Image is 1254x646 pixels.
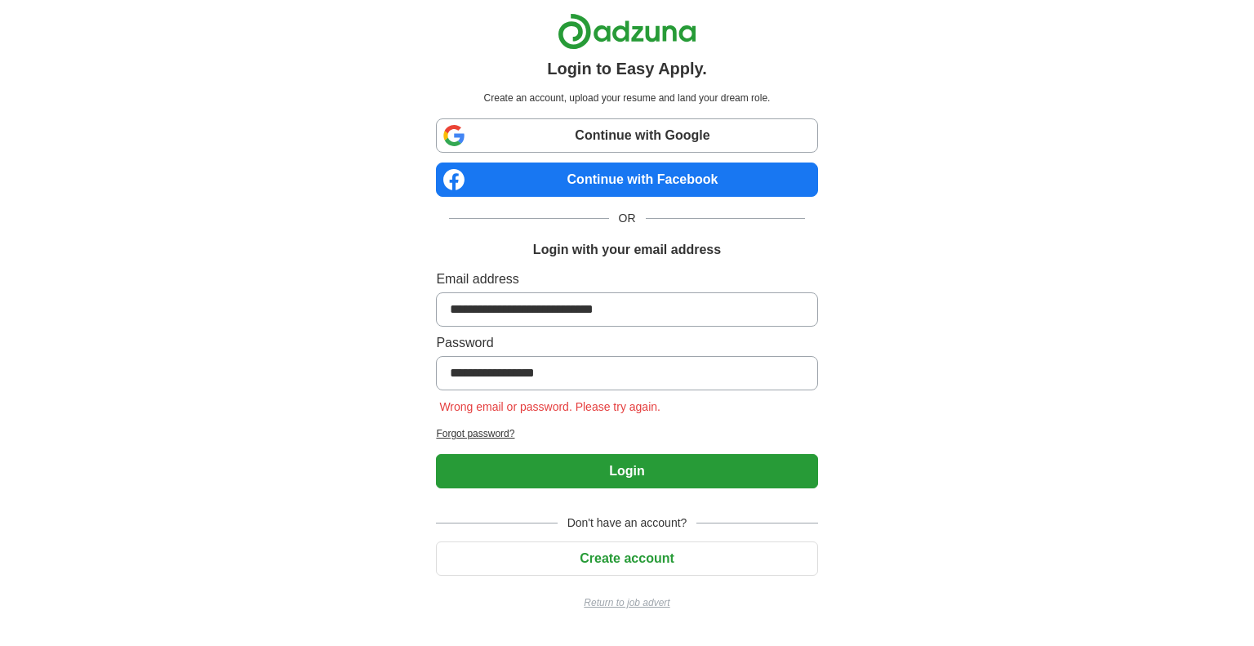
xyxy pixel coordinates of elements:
[436,400,664,413] span: Wrong email or password. Please try again.
[436,551,817,565] a: Create account
[436,426,817,441] a: Forgot password?
[436,541,817,576] button: Create account
[558,515,697,532] span: Don't have an account?
[436,163,817,197] a: Continue with Facebook
[436,333,817,353] label: Password
[609,210,646,227] span: OR
[439,91,814,105] p: Create an account, upload your resume and land your dream role.
[436,454,817,488] button: Login
[533,240,721,260] h1: Login with your email address
[436,118,817,153] a: Continue with Google
[547,56,707,81] h1: Login to Easy Apply.
[436,270,817,289] label: Email address
[558,13,696,50] img: Adzuna logo
[436,595,817,610] a: Return to job advert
